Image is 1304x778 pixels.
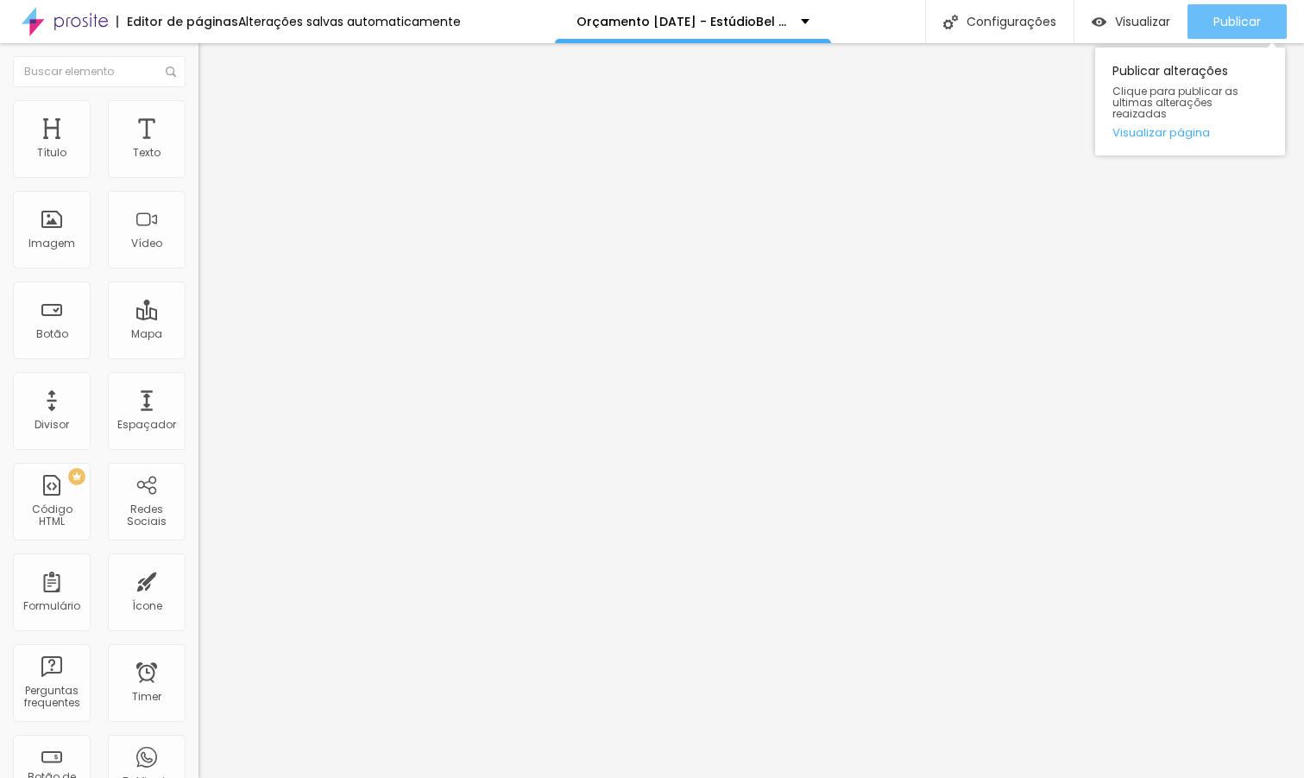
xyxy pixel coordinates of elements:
[1112,85,1268,120] span: Clique para publicar as ultimas alterações reaizadas
[17,685,85,710] div: Perguntas frequentes
[36,328,68,340] div: Botão
[943,15,958,29] img: Icone
[112,503,180,528] div: Redes Sociais
[131,328,162,340] div: Mapa
[131,237,162,250] div: Vídeo
[28,237,75,250] div: Imagem
[1115,15,1170,28] span: Visualizar
[13,56,186,87] input: Buscar elemento
[1095,47,1285,155] div: Publicar alterações
[37,147,66,159] div: Título
[1187,4,1287,39] button: Publicar
[1092,15,1106,29] img: view-1.svg
[132,600,162,612] div: Ícone
[1112,127,1268,138] a: Visualizar página
[132,691,161,703] div: Timer
[133,147,161,159] div: Texto
[117,419,176,431] div: Espaçador
[576,16,788,28] p: Orçamento [DATE] - EstúdioBel Ferreira
[198,43,1304,778] iframe: Editor
[23,600,80,612] div: Formulário
[1213,15,1261,28] span: Publicar
[1074,4,1187,39] button: Visualizar
[17,503,85,528] div: Código HTML
[117,16,238,28] div: Editor de páginas
[35,419,69,431] div: Divisor
[238,16,461,28] div: Alterações salvas automaticamente
[166,66,176,77] img: Icone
